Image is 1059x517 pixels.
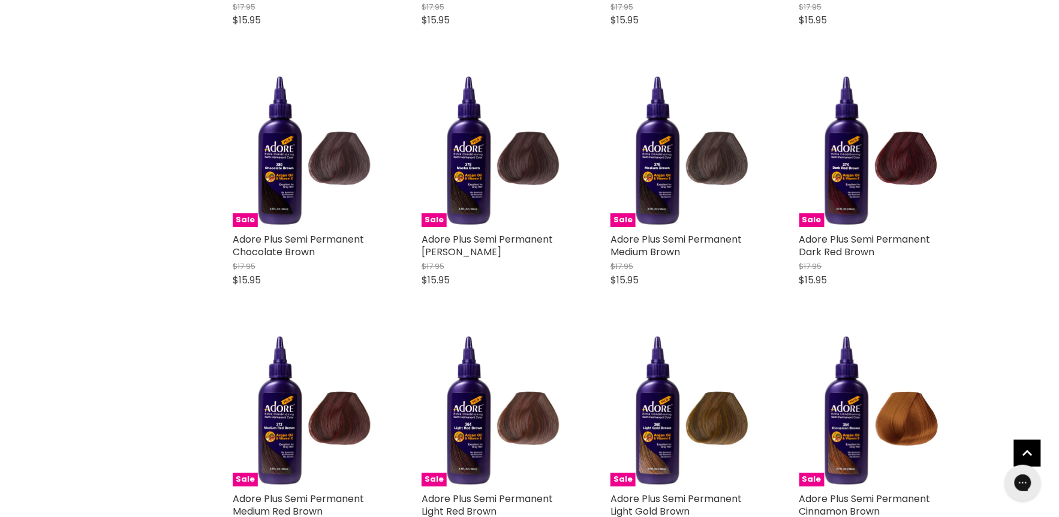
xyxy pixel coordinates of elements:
img: Adore Plus Semi Permanent Light Red Brown [422,334,574,486]
a: Adore Plus Semi Permanent Dark Red BrownSale [799,74,952,227]
span: $17.95 [422,261,444,272]
span: $17.95 [799,261,822,272]
span: $15.95 [799,13,828,27]
span: $15.95 [233,273,261,287]
span: Sale [610,213,636,227]
img: Adore Plus Semi Permanent Chocolate Brown [233,74,386,227]
img: Adore Plus Semi Permanent Light Gold Brown [610,334,763,486]
a: Adore Plus Semi Permanent Medium BrownSale [610,74,763,227]
iframe: Gorgias live chat messenger [999,461,1047,505]
span: $17.95 [799,1,822,13]
span: $15.95 [422,273,450,287]
a: Adore Plus Semi Permanent Chocolate Brown [233,232,364,259]
span: $17.95 [610,1,633,13]
a: Adore Plus Semi Permanent [PERSON_NAME] [422,232,553,259]
span: $15.95 [610,273,639,287]
a: Adore Plus Semi Permanent Light Red BrownSale [422,334,574,486]
span: $17.95 [422,1,444,13]
a: Adore Plus Semi Permanent Mocha BrownSale [422,74,574,227]
a: Adore Plus Semi Permanent Medium Red BrownSale [233,334,386,486]
span: $17.95 [233,261,255,272]
span: $15.95 [233,13,261,27]
span: Sale [422,213,447,227]
span: Sale [610,473,636,486]
span: $15.95 [422,13,450,27]
a: Adore Plus Semi Permanent Light Gold BrownSale [610,334,763,486]
span: $15.95 [799,273,828,287]
span: $17.95 [233,1,255,13]
img: Adore Plus Semi Permanent Dark Red Brown [799,74,952,227]
a: Adore Plus Semi Permanent Chocolate BrownSale [233,74,386,227]
span: Sale [799,213,825,227]
img: Adore Plus Semi Permanent Cinnamon Brown [799,334,952,486]
a: Adore Plus Semi Permanent Dark Red Brown [799,232,931,259]
span: $15.95 [610,13,639,27]
span: Sale [799,473,825,486]
img: Adore Plus Semi Permanent Medium Red Brown [233,334,386,486]
span: $17.95 [610,261,633,272]
img: Adore Plus Semi Permanent Medium Brown [610,74,763,227]
span: Sale [233,213,258,227]
a: Adore Plus Semi Permanent Medium Brown [610,232,742,259]
a: Adore Plus Semi Permanent Cinnamon BrownSale [799,334,952,486]
span: Sale [233,473,258,486]
img: Adore Plus Semi Permanent Mocha Brown [422,74,574,227]
span: Sale [422,473,447,486]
